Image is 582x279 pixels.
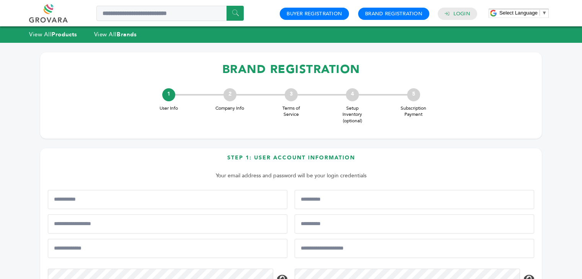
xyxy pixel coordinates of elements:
[223,88,236,101] div: 2
[117,31,137,38] strong: Brands
[398,105,429,118] span: Subscription Payment
[48,190,287,209] input: First Name*
[453,10,470,17] a: Login
[285,88,298,101] div: 3
[540,10,540,16] span: ​
[276,105,306,118] span: Terms of Service
[499,10,538,16] span: Select Language
[287,10,342,17] a: Buyer Registration
[52,31,77,38] strong: Products
[295,214,534,234] input: Job Title*
[96,6,244,21] input: Search a product or brand...
[215,105,245,112] span: Company Info
[346,88,359,101] div: 4
[542,10,547,16] span: ▼
[162,88,175,101] div: 1
[153,105,184,112] span: User Info
[52,171,530,180] p: Your email address and password will be your login credentials
[48,239,287,258] input: Email Address*
[48,214,287,234] input: Mobile Phone Number
[365,10,422,17] a: Brand Registration
[29,31,77,38] a: View AllProducts
[499,10,547,16] a: Select Language​
[295,239,534,258] input: Confirm Email Address*
[337,105,368,124] span: Setup Inventory (optional)
[407,88,420,101] div: 5
[48,58,534,81] h1: BRAND REGISTRATION
[48,154,534,167] h3: Step 1: User Account Information
[94,31,137,38] a: View AllBrands
[295,190,534,209] input: Last Name*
